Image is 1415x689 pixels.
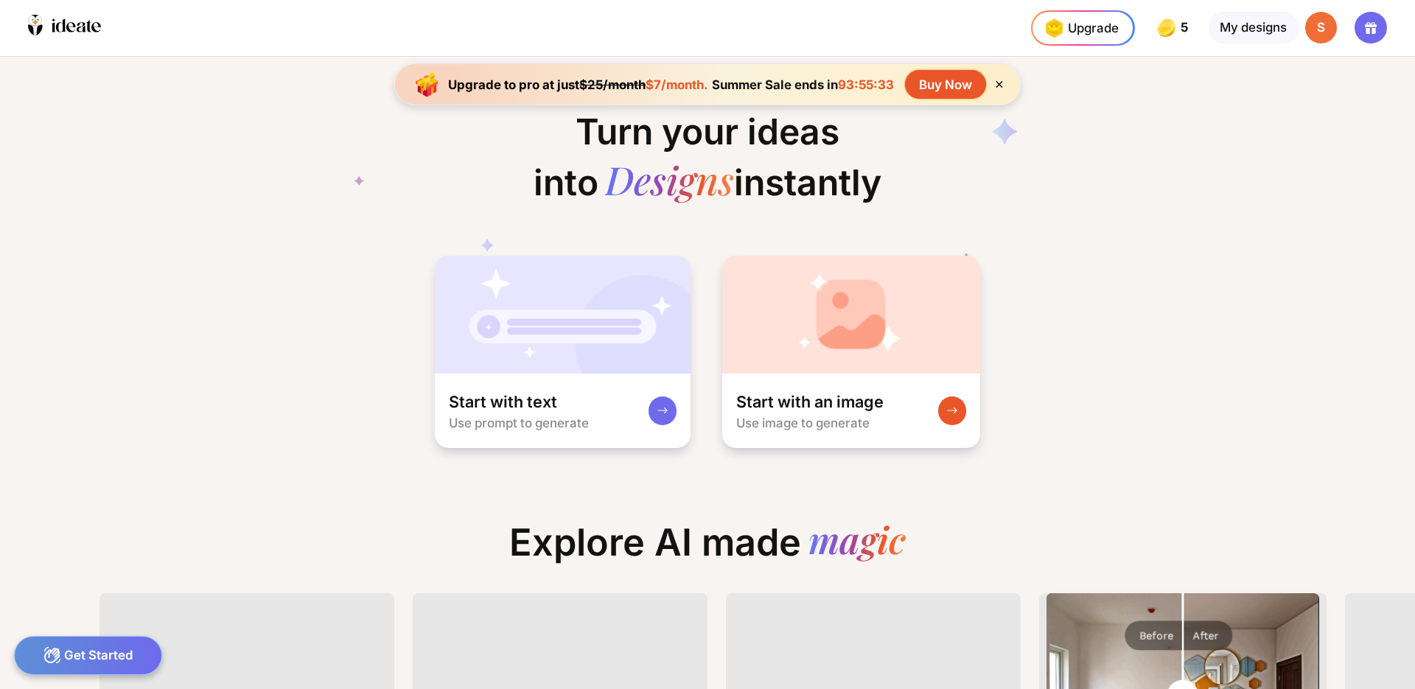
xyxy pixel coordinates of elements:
div: Start with text [449,391,557,413]
div: Use image to generate [736,416,870,430]
div: Explore AI made [495,520,920,578]
div: Upgrade [1040,14,1119,42]
img: upgrade-banner-new-year-icon.gif [410,67,445,102]
div: magic [808,520,906,564]
div: Upgrade to pro at just [448,77,708,92]
div: Start with an image [736,391,884,413]
img: startWithTextCardBg.jpg [435,256,691,374]
div: Use prompt to generate [449,416,589,430]
div: Summer Sale ends in [708,77,898,92]
span: $7/month. [646,77,708,92]
div: Get Started [14,636,162,675]
img: upgrade-nav-btn-icon.gif [1040,14,1068,42]
img: startWithImageCardBg.jpg [722,256,981,374]
span: 93:55:33 [838,77,894,92]
div: Buy Now [905,70,986,99]
span: 5 [1181,21,1191,35]
div: S [1305,12,1337,43]
span: $25/month [579,77,646,92]
div: My designs [1209,12,1299,43]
